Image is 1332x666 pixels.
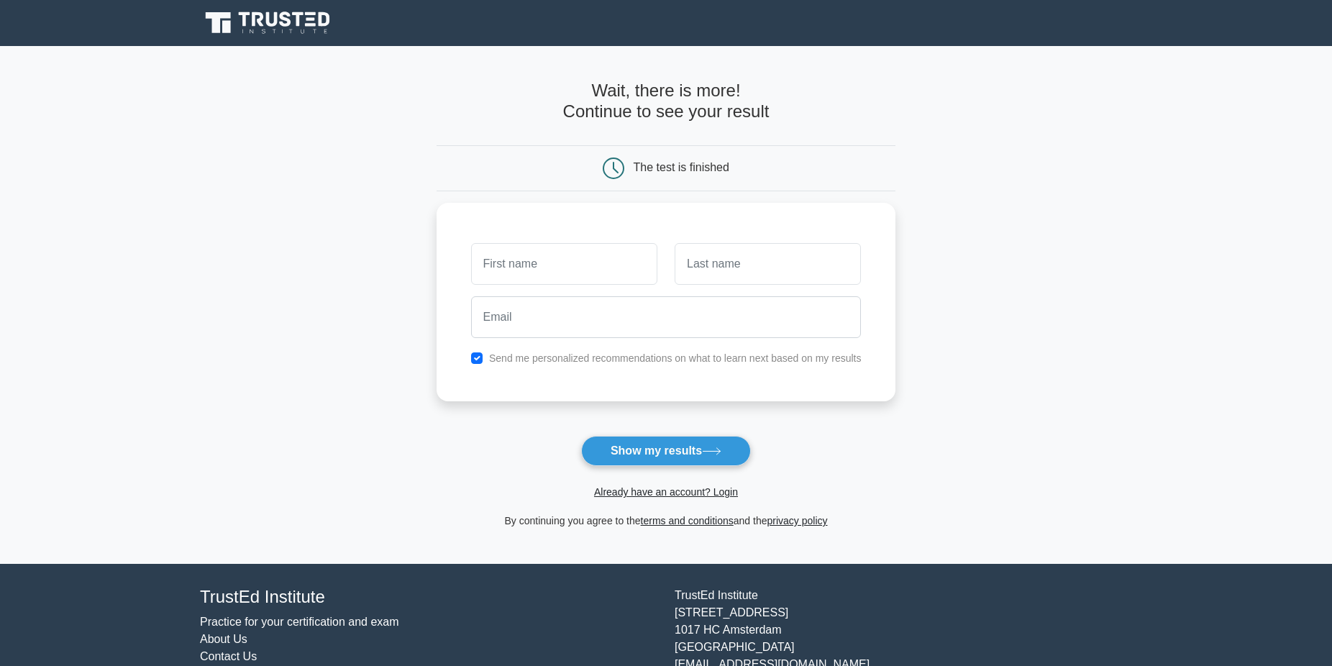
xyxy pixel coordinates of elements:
[767,515,828,526] a: privacy policy
[634,161,729,173] div: The test is finished
[641,515,734,526] a: terms and conditions
[428,512,905,529] div: By continuing you agree to the and the
[200,616,399,628] a: Practice for your certification and exam
[437,81,896,122] h4: Wait, there is more! Continue to see your result
[675,243,861,285] input: Last name
[200,650,257,662] a: Contact Us
[471,243,657,285] input: First name
[581,436,751,466] button: Show my results
[594,486,738,498] a: Already have an account? Login
[200,633,247,645] a: About Us
[471,296,862,338] input: Email
[200,587,657,608] h4: TrustEd Institute
[489,352,862,364] label: Send me personalized recommendations on what to learn next based on my results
